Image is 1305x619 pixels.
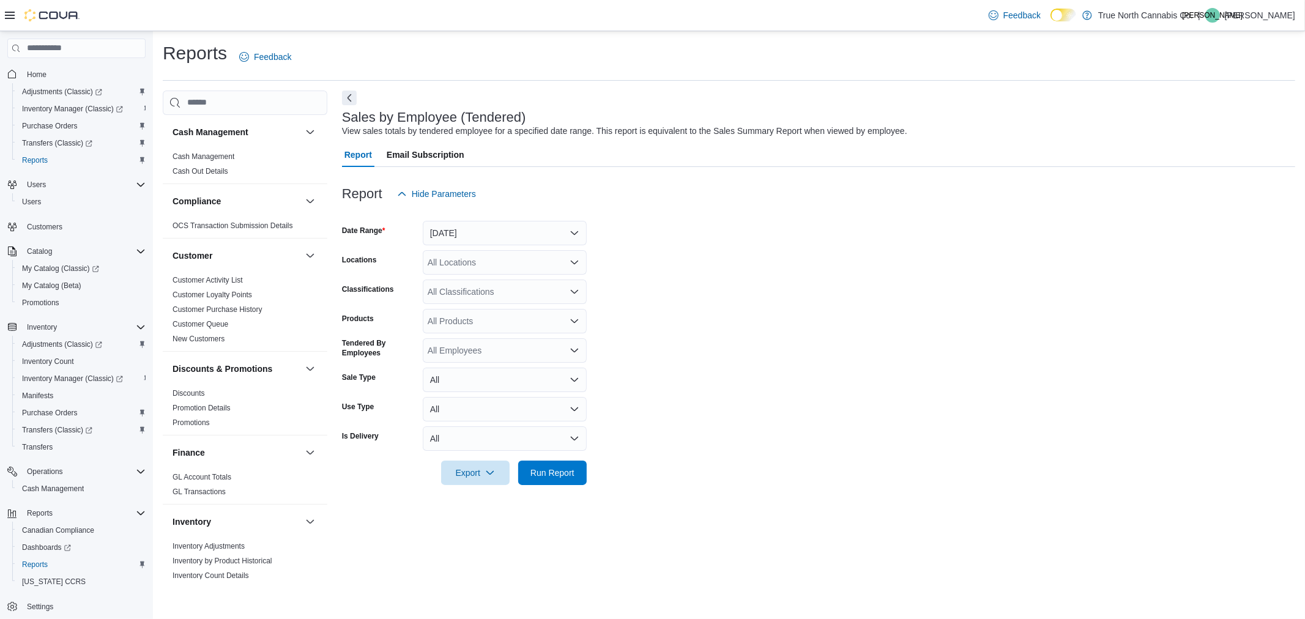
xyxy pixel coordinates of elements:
button: Customers [2,218,151,235]
button: Discounts & Promotions [303,361,318,376]
button: Export [441,461,510,485]
div: Customer [163,273,327,351]
button: Home [2,65,151,83]
a: Inventory Manager (Classic) [17,371,128,386]
button: Open list of options [570,287,579,297]
a: Promotion Details [173,404,231,412]
button: Users [22,177,51,192]
button: Canadian Compliance [12,522,151,539]
p: True North Cannabis Co. [1098,8,1193,23]
div: Compliance [163,218,327,238]
label: Use Type [342,402,374,412]
button: Inventory Count [12,353,151,370]
button: All [423,397,587,421]
button: [US_STATE] CCRS [12,573,151,590]
span: Inventory [27,322,57,332]
span: Inventory [22,320,146,335]
button: Discounts & Promotions [173,363,300,375]
span: Reports [17,153,146,168]
a: Reports [17,153,53,168]
a: Settings [22,599,58,614]
span: Manifests [17,388,146,403]
span: New Customers [173,334,225,344]
button: Compliance [173,195,300,207]
span: Settings [22,599,146,614]
span: Inventory Count [22,357,74,366]
h1: Reports [163,41,227,65]
h3: Compliance [173,195,221,207]
span: My Catalog (Beta) [17,278,146,293]
a: Inventory Manager (Classic) [17,102,128,116]
span: [PERSON_NAME] [1183,8,1243,23]
a: Inventory Manager (Classic) [12,370,151,387]
button: Users [12,193,151,210]
a: My Catalog (Classic) [12,260,151,277]
span: Cash Out Details [173,166,228,176]
a: [US_STATE] CCRS [17,574,91,589]
span: OCS Transaction Submission Details [173,221,293,231]
a: Inventory Adjustments [173,542,245,550]
a: Purchase Orders [17,119,83,133]
a: OCS Transaction Submission Details [173,221,293,230]
span: Customer Loyalty Points [173,290,252,300]
button: Purchase Orders [12,117,151,135]
span: Inventory by Product Historical [173,556,272,566]
span: Run Report [530,467,574,479]
span: Purchase Orders [17,119,146,133]
label: Locations [342,255,377,265]
span: Feedback [1003,9,1041,21]
a: Customer Loyalty Points [173,291,252,299]
span: Promotions [173,418,210,428]
button: Users [2,176,151,193]
span: Reports [22,155,48,165]
button: Reports [12,556,151,573]
button: Reports [12,152,151,169]
span: Transfers (Classic) [22,425,92,435]
button: Open list of options [570,346,579,355]
span: Reports [22,506,146,521]
button: My Catalog (Beta) [12,277,151,294]
span: Adjustments (Classic) [17,84,146,99]
a: Inventory Count Details [173,571,249,580]
span: GL Transactions [173,487,226,497]
span: Transfers (Classic) [22,138,92,148]
a: Promotions [173,418,210,427]
a: Manifests [17,388,58,403]
button: Customer [303,248,318,263]
a: GL Account Totals [173,473,231,481]
span: Customers [22,219,146,234]
span: Home [27,70,46,80]
a: Feedback [984,3,1046,28]
div: View sales totals by tendered employee for a specified date range. This report is equivalent to t... [342,125,907,138]
span: Washington CCRS [17,574,146,589]
span: Promotion Details [173,403,231,413]
button: Inventory [22,320,62,335]
a: Adjustments (Classic) [12,83,151,100]
span: [US_STATE] CCRS [22,577,86,587]
span: Settings [27,602,53,612]
span: Transfers (Classic) [17,423,146,437]
label: Is Delivery [342,431,379,441]
span: Manifests [22,391,53,401]
span: Customer Activity List [173,275,243,285]
span: Operations [22,464,146,479]
a: Reports [17,557,53,572]
a: Transfers [17,440,58,454]
h3: Cash Management [173,126,248,138]
a: GL Transactions [173,487,226,496]
button: Reports [2,505,151,522]
span: Promotions [22,298,59,308]
span: GL Account Totals [173,472,231,482]
span: Dark Mode [1050,21,1051,22]
a: Transfers (Classic) [17,423,97,437]
span: Purchase Orders [17,406,146,420]
span: Inventory Manager (Classic) [17,371,146,386]
a: Canadian Compliance [17,523,99,538]
span: Dashboards [17,540,146,555]
button: Promotions [12,294,151,311]
label: Classifications [342,284,394,294]
h3: Discounts & Promotions [173,363,272,375]
button: Open list of options [570,258,579,267]
a: Dashboards [17,540,76,555]
span: Canadian Compliance [17,523,146,538]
